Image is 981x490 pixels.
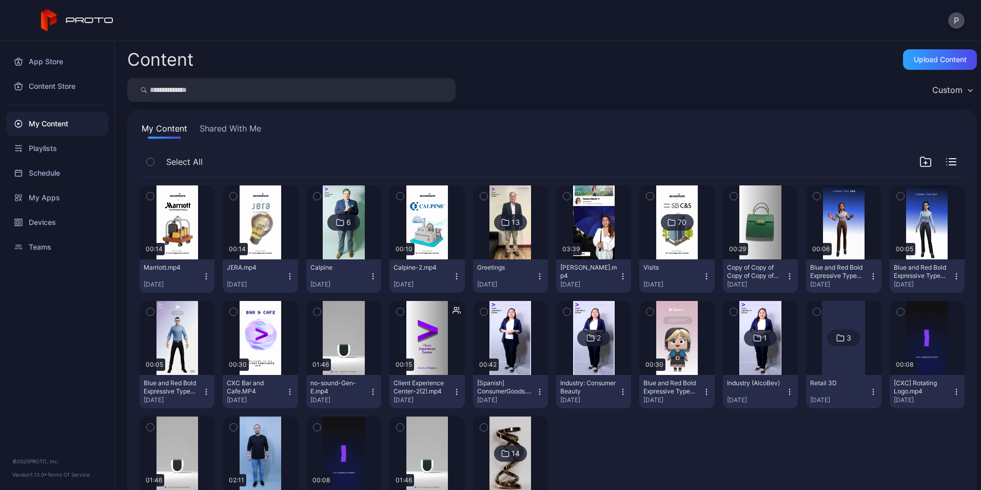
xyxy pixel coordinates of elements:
div: Calpine [310,263,367,272]
div: [DATE] [810,280,869,289]
button: [CXC] Rotating Logo.mp4[DATE] [890,375,965,408]
div: [DATE] [894,396,952,404]
div: [DATE] [144,280,202,289]
a: App Store [6,49,108,74]
div: 2 [597,333,601,343]
div: Industry (AlcoBev) [727,379,783,387]
button: Blue and Red Bold Expressive Type Gadgets Static Snapchat Snap Ad-2.mp4[DATE] [140,375,214,408]
button: Greetings[DATE] [473,259,548,293]
button: CXC Bar and Cafe.MP4[DATE] [223,375,298,408]
a: Playlists [6,136,108,161]
div: [DATE] [394,280,452,289]
div: [CXC] Rotating Logo.mp4 [894,379,950,395]
div: [DATE] [894,280,952,289]
button: My Content [140,122,189,139]
button: Blue and Red Bold Expressive Type Gadgets Static Snapchat Snap Ad.mp4[DATE] [890,259,965,293]
button: P [948,12,965,29]
div: Custom [932,85,963,95]
div: Blue and Red Bold Expressive Type Gadgets Static Snapchat Snap Ad-3.mp4 [810,263,867,280]
span: Select All [166,156,203,168]
a: Devices [6,210,108,235]
div: [DATE] [477,280,536,289]
button: Calpine-2.mp4[DATE] [389,259,464,293]
div: Blue and Red Bold Expressive Type Gadgets Static Snapchat Snap Ad-4.mp4 [643,379,700,395]
div: [DATE] [560,396,619,404]
a: Schedule [6,161,108,185]
button: Upload Content [903,49,977,70]
div: [DATE] [310,280,369,289]
div: Calpine-2.mp4 [394,263,450,272]
div: © 2025 PROTO, Inc. [12,457,102,465]
div: no-sound-Gen-E.mp4 [310,379,367,395]
div: [DATE] [477,396,536,404]
div: [DATE] [810,396,869,404]
div: 70 [678,218,686,227]
button: JERA.mp4[DATE] [223,259,298,293]
div: Content [127,51,193,68]
button: [PERSON_NAME].mp4[DATE] [556,259,631,293]
button: Calpine[DATE] [306,259,381,293]
div: [Spanish] ConsumerGoods.mp4 [477,379,534,395]
button: [Spanish] ConsumerGoods.mp4[DATE] [473,375,548,408]
div: 14 [512,449,520,458]
a: Teams [6,235,108,259]
div: Blue and Red Bold Expressive Type Gadgets Static Snapchat Snap Ad.mp4 [894,263,950,280]
div: 1 [763,333,767,343]
div: [DATE] [310,396,369,404]
button: Shared With Me [198,122,263,139]
div: [DATE] [144,396,202,404]
div: [DATE] [643,280,702,289]
div: 3 [847,333,851,343]
div: Upload Content [914,55,967,64]
button: Industry: Consumer Beauty[DATE] [556,375,631,408]
div: [DATE] [727,396,786,404]
div: [DATE] [394,396,452,404]
div: [DATE] [227,396,285,404]
a: Terms Of Service [47,472,90,478]
button: Blue and Red Bold Expressive Type Gadgets Static Snapchat Snap Ad-3.mp4[DATE] [806,259,881,293]
button: Visits[DATE] [639,259,714,293]
a: Content Store [6,74,108,99]
div: JERA.mp4 [227,263,283,272]
div: Visits [643,263,700,272]
button: Custom [927,78,977,102]
div: Greetings [477,263,534,272]
div: CXC Bar and Cafe.MP4 [227,379,283,395]
button: Industry (AlcoBev)[DATE] [723,375,798,408]
div: 13 [512,218,520,227]
button: Marriott.mp4[DATE] [140,259,214,293]
a: My Apps [6,185,108,210]
button: Blue and Red Bold Expressive Type Gadgets Static Snapchat Snap Ad-4.mp4[DATE] [639,375,714,408]
div: Retail 3D [810,379,867,387]
a: My Content [6,111,108,136]
div: Client Experience Center-2(2).mp4 [394,379,450,395]
div: 6 [346,218,351,227]
div: Copy of Copy of Copy of Copy of Client Experience Center (1).mp4 [727,263,783,280]
button: Client Experience Center-2(2).mp4[DATE] [389,375,464,408]
div: IVANA.mp4 [560,263,617,280]
button: Copy of Copy of Copy of Copy of Client Experience Center (1).mp4[DATE] [723,259,798,293]
span: Version 1.13.0 • [12,472,47,478]
button: Retail 3D[DATE] [806,375,881,408]
div: [DATE] [560,280,619,289]
button: no-sound-Gen-E.mp4[DATE] [306,375,381,408]
div: [DATE] [643,396,702,404]
div: Blue and Red Bold Expressive Type Gadgets Static Snapchat Snap Ad-2.mp4 [144,379,200,395]
div: Marriott.mp4 [144,263,200,272]
div: [DATE] [227,280,285,289]
div: Industry: Consumer Beauty [560,379,617,395]
div: [DATE] [727,280,786,289]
